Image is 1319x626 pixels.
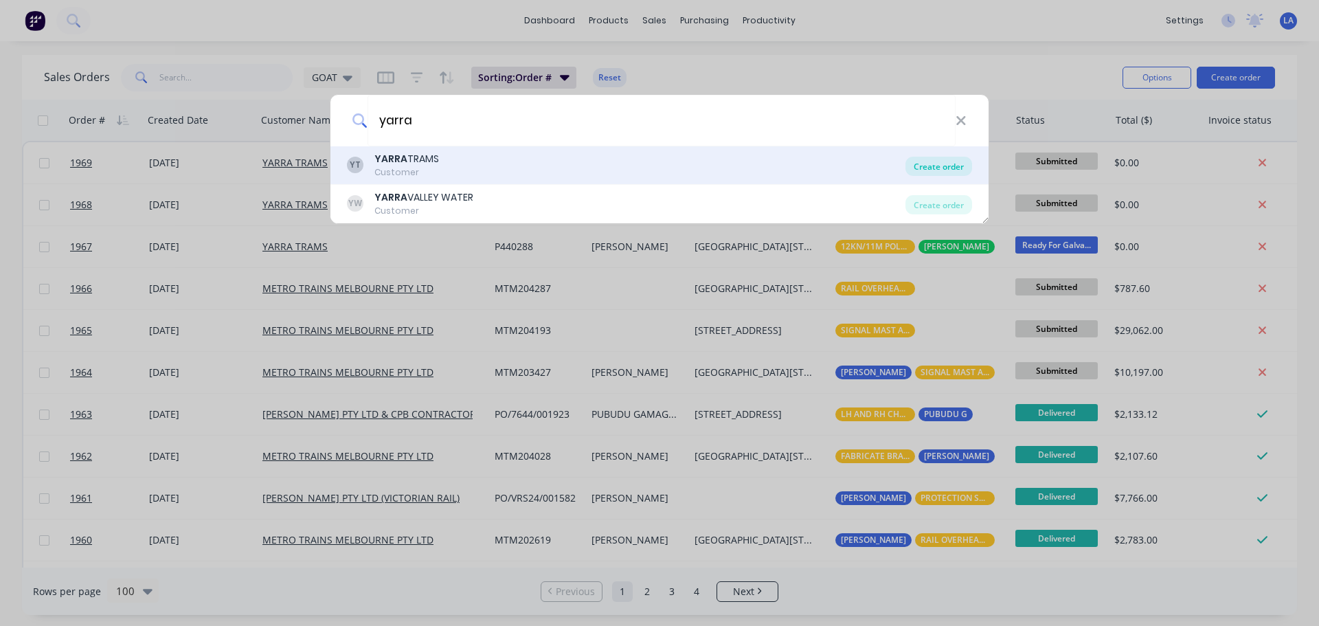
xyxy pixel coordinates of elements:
[374,166,439,179] div: Customer
[368,95,956,146] input: Enter a customer name to create a new order...
[905,195,972,214] div: Create order
[347,195,363,212] div: YW
[374,190,473,205] div: VALLEY WATER
[374,152,407,166] b: YARRA
[347,157,363,173] div: YT
[374,190,407,204] b: YARRA
[374,205,473,217] div: Customer
[905,157,972,176] div: Create order
[374,152,439,166] div: TRAMS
